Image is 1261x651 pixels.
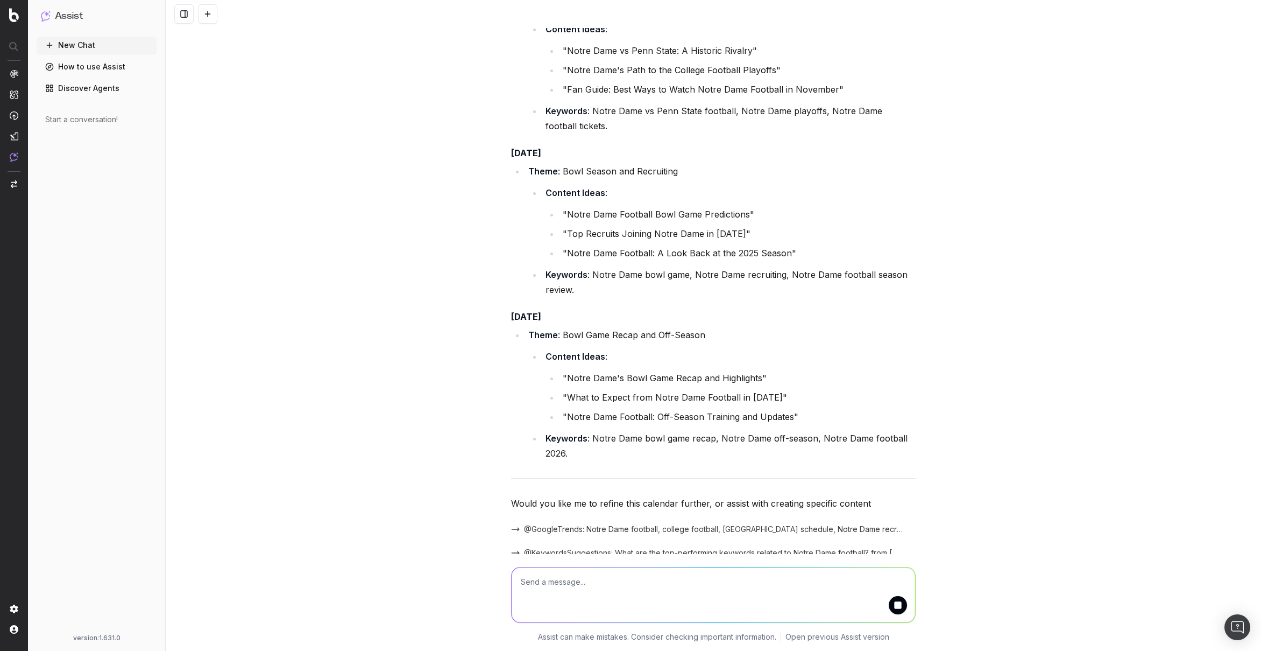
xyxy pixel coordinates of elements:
[559,390,916,405] li: "What to Expect from Notre Dame Football in [DATE]"
[10,152,18,162] img: Assist
[542,349,916,424] li: :
[37,58,157,75] a: How to use Assist
[10,605,18,613] img: Setting
[785,632,889,642] a: Open previous Assist version
[1224,614,1250,640] div: Open Intercom Messenger
[524,524,903,535] span: @GoogleTrends: Notre Dame football, college football, [GEOGRAPHIC_DATA] schedule, Notre Dame recr...
[528,330,558,340] strong: Theme
[559,62,916,78] li: "Notre Dame's Path to the College Football Playoffs"
[542,431,916,461] li: : Notre Dame bowl game recap, Notre Dame off-season, Notre Dame football 2026.
[41,9,152,24] button: Assist
[546,269,587,280] strong: Keywords
[511,148,541,158] strong: [DATE]
[559,226,916,241] li: "Top Recruits Joining Notre Dame in [DATE]"
[542,103,916,134] li: : Notre Dame vs Penn State football, Notre Dame playoffs, Notre Dame football tickets.
[546,106,587,116] strong: Keywords
[559,43,916,58] li: "Notre Dame vs Penn State: A Historic Rivalry"
[525,327,916,461] li: : Bowl Game Recap and Off-Season
[546,24,605,34] strong: Content Ideas
[546,351,605,362] strong: Content Ideas
[10,69,18,78] img: Analytics
[9,8,19,22] img: Botify logo
[41,634,152,642] div: version: 1.631.0
[528,166,558,177] strong: Theme
[11,180,17,188] img: Switch project
[10,625,18,634] img: My account
[511,524,916,535] button: @GoogleTrends: Notre Dame football, college football, [GEOGRAPHIC_DATA] schedule, Notre Dame recr...
[525,164,916,297] li: : Bowl Season and Recruiting
[511,311,541,322] strong: [DATE]
[511,496,916,511] p: Would you like me to refine this calendar further, or assist with creating specific content
[10,132,18,141] img: Studio
[559,409,916,424] li: "Notre Dame Football: Off-Season Training and Updates"
[41,11,51,21] img: Assist
[559,370,916,386] li: "Notre Dame's Bowl Game Recap and Highlights"
[10,90,18,99] img: Intelligence
[37,80,157,97] a: Discover Agents
[10,111,18,120] img: Activation
[538,632,776,642] p: Assist can make mistakes. Consider checking important information.
[546,187,605,198] strong: Content Ideas
[524,548,903,558] span: @KeywordsSuggestions: What are the top-performing keywords related to Notre Dame football? from [...
[559,207,916,222] li: "Notre Dame Football Bowl Game Predictions"
[511,548,916,558] button: @KeywordsSuggestions: What are the top-performing keywords related to Notre Dame football? from [...
[37,37,157,54] button: New Chat
[559,82,916,97] li: "Fan Guide: Best Ways to Watch Notre Dame Football in November"
[542,185,916,261] li: :
[542,267,916,297] li: : Notre Dame bowl game, Notre Dame recruiting, Notre Dame football season review.
[55,9,83,24] h1: Assist
[45,114,148,125] div: Start a conversation!
[542,22,916,97] li: :
[559,246,916,261] li: "Notre Dame Football: A Look Back at the 2025 Season"
[546,433,587,444] strong: Keywords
